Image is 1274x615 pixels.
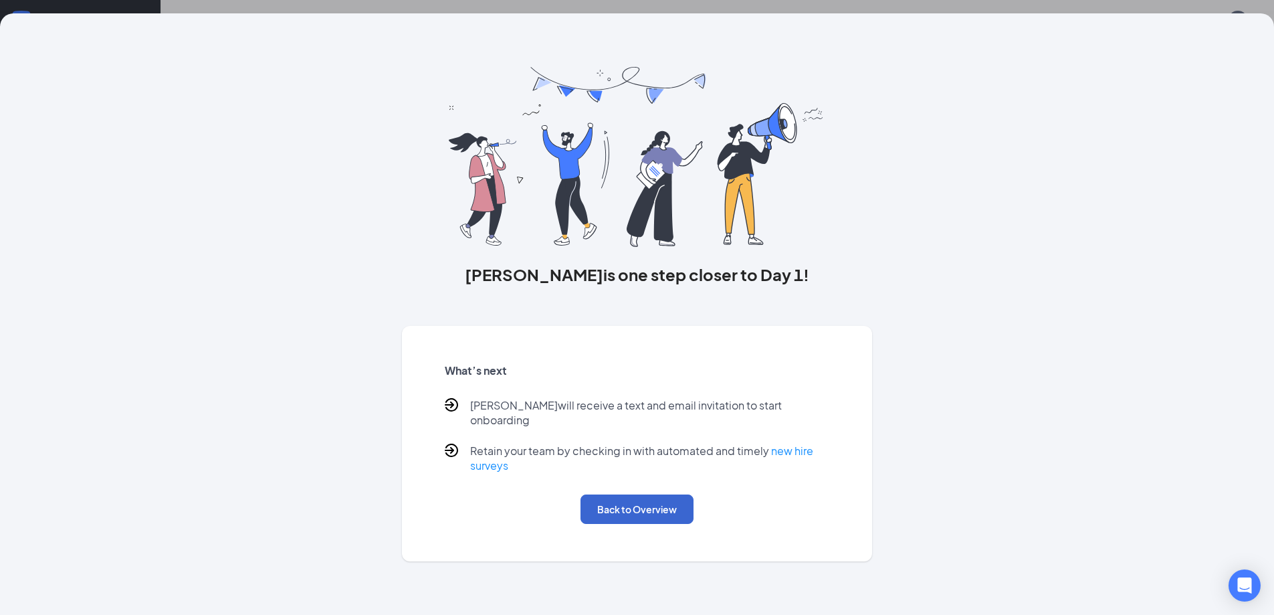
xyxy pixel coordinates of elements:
[1229,569,1261,602] div: Open Intercom Messenger
[470,444,830,473] p: Retain your team by checking in with automated and timely
[402,263,873,286] h3: [PERSON_NAME] is one step closer to Day 1!
[449,67,825,247] img: you are all set
[445,363,830,378] h5: What’s next
[470,398,830,428] p: [PERSON_NAME] will receive a text and email invitation to start onboarding
[580,495,694,524] button: Back to Overview
[470,444,813,472] a: new hire surveys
